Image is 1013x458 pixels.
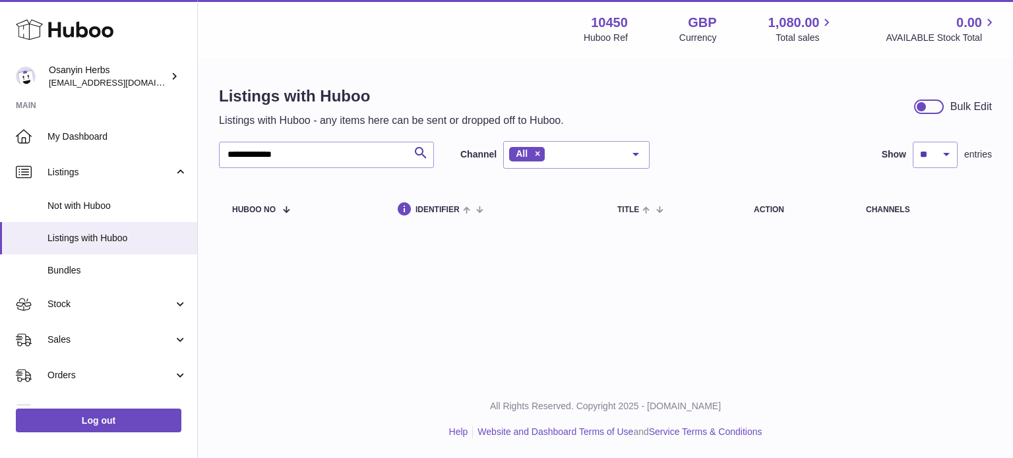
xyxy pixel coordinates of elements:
[16,409,181,432] a: Log out
[956,14,982,32] span: 0.00
[47,405,187,417] span: Usage
[47,166,173,179] span: Listings
[449,426,468,437] a: Help
[47,200,187,212] span: Not with Huboo
[866,206,979,214] div: channels
[768,14,820,32] span: 1,080.00
[208,400,1002,413] p: All Rights Reserved. Copyright 2025 - [DOMAIN_NAME]
[49,64,168,89] div: Osanyin Herbs
[649,426,762,437] a: Service Terms & Conditions
[47,264,187,277] span: Bundles
[950,100,992,114] div: Bulk Edit
[584,32,628,44] div: Huboo Ref
[415,206,460,214] span: identifier
[473,426,762,438] li: and
[49,77,194,88] span: [EMAIL_ADDRESS][DOMAIN_NAME]
[47,333,173,346] span: Sales
[617,206,639,214] span: title
[882,148,906,161] label: Show
[886,14,997,44] a: 0.00 AVAILABLE Stock Total
[776,32,834,44] span: Total sales
[516,148,528,159] span: All
[47,298,173,310] span: Stock
[47,130,187,143] span: My Dashboard
[886,32,997,44] span: AVAILABLE Stock Total
[16,67,36,86] img: internalAdmin-10450@internal.huboo.com
[768,14,835,44] a: 1,080.00 Total sales
[477,426,633,437] a: Website and Dashboard Terms of Use
[688,14,716,32] strong: GBP
[219,113,564,128] p: Listings with Huboo - any items here can be sent or dropped off to Huboo.
[964,148,992,161] span: entries
[591,14,628,32] strong: 10450
[679,32,717,44] div: Currency
[219,86,564,107] h1: Listings with Huboo
[754,206,840,214] div: action
[47,232,187,244] span: Listings with Huboo
[232,206,276,214] span: Huboo no
[47,369,173,382] span: Orders
[460,148,497,161] label: Channel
